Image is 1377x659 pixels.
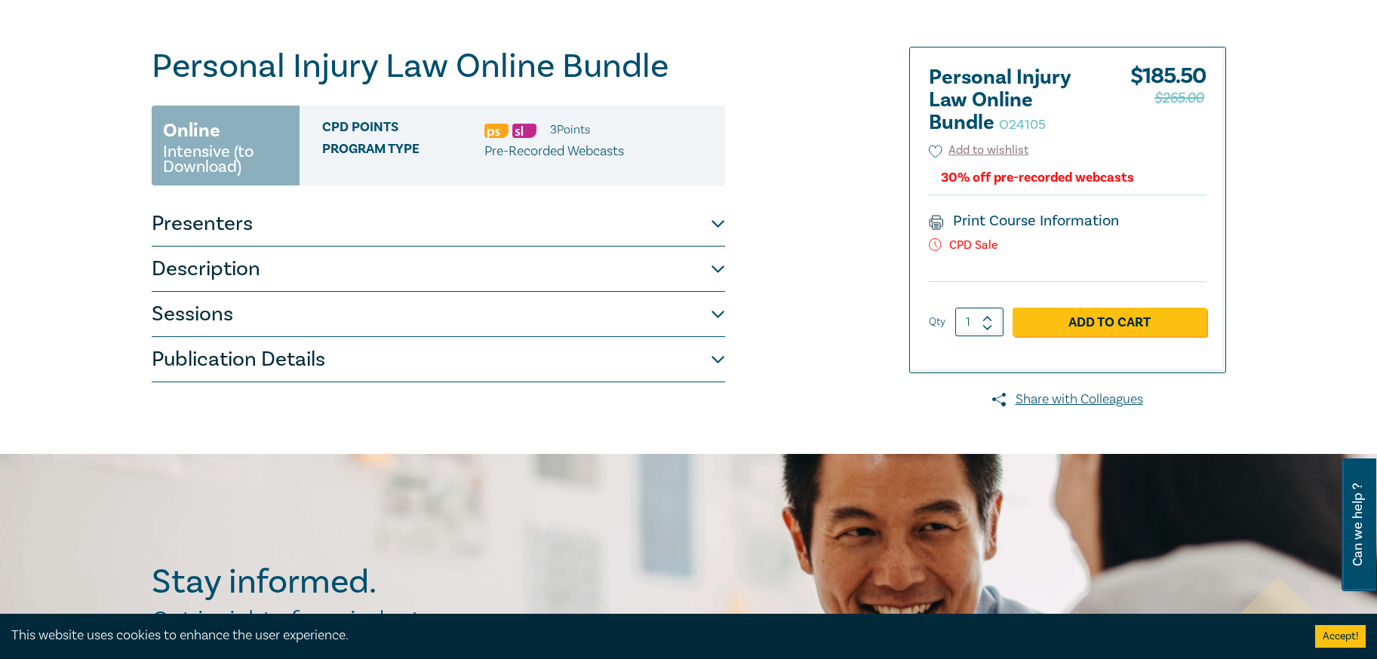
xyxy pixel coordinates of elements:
[929,211,1120,231] a: Print Course Information
[929,66,1095,134] h2: Personal Injury Law Online Bundle
[1351,467,1365,582] span: Can we help ?
[955,308,1004,336] input: 1
[152,562,508,602] h2: Stay informed.
[11,626,1292,645] div: This website uses cookies to enhance the user experience.
[152,201,725,247] button: Presenters
[1013,308,1206,336] a: Add to Cart
[929,238,1206,253] p: CPD Sale
[929,314,945,330] label: Qty
[1315,625,1366,648] button: Accept cookies
[484,142,624,161] p: Pre-Recorded Webcasts
[152,47,725,86] h1: Personal Injury Law Online Bundle
[152,292,725,337] button: Sessions
[1154,86,1204,110] span: $265.00
[322,120,484,139] span: CPD Points
[484,124,509,138] img: Professional Skills
[163,117,220,144] h3: Online
[999,116,1046,133] small: O24105
[941,170,1134,185] div: 30% off pre-recorded webcasts
[322,142,484,161] span: Program type
[152,337,725,382] button: Publication Details
[1130,66,1206,142] div: $ 185.50
[163,144,288,174] small: Intensive (to Download)
[929,142,1029,159] button: Add to wishlist
[550,120,590,139] li: 3 Point s
[909,390,1226,409] a: Share with Colleagues
[152,247,725,292] button: Description
[512,124,536,138] img: Substantive Law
